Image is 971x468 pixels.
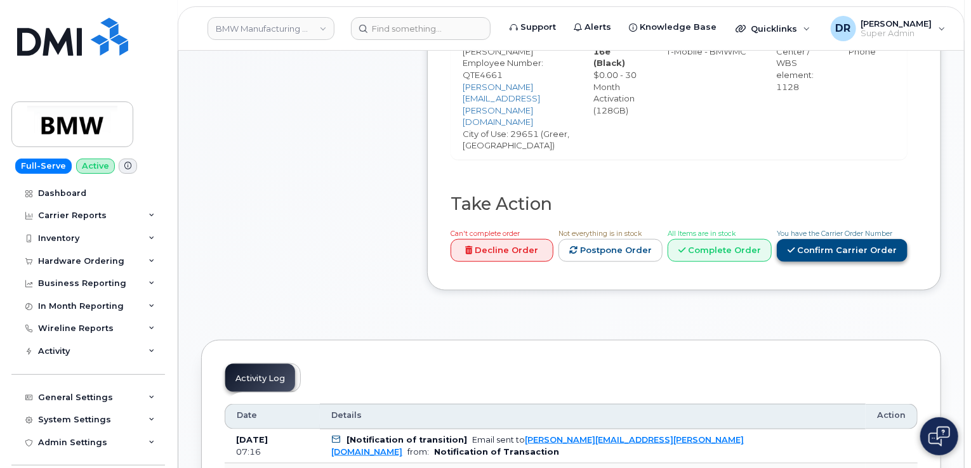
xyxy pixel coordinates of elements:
b: [Notification of transition] [347,435,467,445]
h2: Take Action [451,195,908,214]
span: Support [520,21,556,34]
span: All Items are in stock [668,230,736,238]
a: [PERSON_NAME][EMAIL_ADDRESS][PERSON_NAME][DOMAIN_NAME] [331,435,744,456]
th: Action [866,404,918,429]
span: Quicklinks [751,23,797,34]
span: Can't complete order [451,230,520,238]
b: Notification of Transaction [434,447,559,457]
span: from: [407,447,429,457]
span: Date [237,410,257,421]
td: [PERSON_NAME] City of Use: 29651 (Greer, [GEOGRAPHIC_DATA]) [451,25,582,159]
span: Employee Number: QTE4661 [463,58,543,80]
b: [DATE] [236,435,268,445]
strong: iPhone 16e (Black) [593,34,626,68]
a: Decline Order [451,239,553,263]
div: Dori Ripley [822,16,954,41]
a: Alerts [565,15,620,40]
span: DR [836,21,851,36]
span: Alerts [585,21,611,34]
input: Find something... [351,17,491,40]
a: Support [501,15,565,40]
a: Knowledge Base [620,15,725,40]
div: Email sent to [331,435,744,456]
a: [PERSON_NAME][EMAIL_ADDRESS][PERSON_NAME][DOMAIN_NAME] [463,82,540,127]
span: Super Admin [861,29,932,39]
div: Cost Center / WBS element: 1128 [777,34,826,93]
a: Confirm Carrier Order [777,239,908,263]
span: Details [331,410,362,421]
td: $0.00 - 30 Month Activation (128GB) [582,25,655,159]
img: Open chat [928,426,950,446]
span: Not everything is in stock [558,230,642,238]
span: Knowledge Base [640,21,717,34]
div: 07:16 [236,446,308,458]
a: Complete Order [668,239,772,263]
span: You have the Carrier Order Number [777,230,892,238]
a: Postpone Order [558,239,663,263]
td: [PHONE_NUMBER] - T-Mobile - BMWMC [655,25,765,159]
a: BMW Manufacturing Co LLC [208,17,334,40]
td: Bus Unl Phone [837,25,907,159]
span: [PERSON_NAME] [861,18,932,29]
div: Quicklinks [727,16,819,41]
